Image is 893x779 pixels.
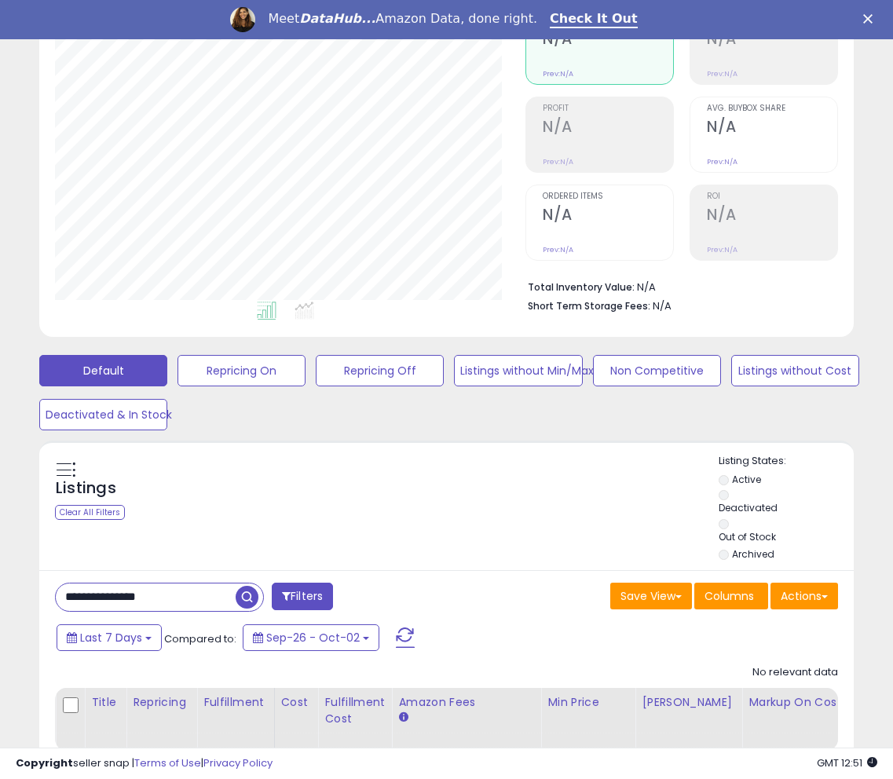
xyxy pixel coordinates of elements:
h2: N/A [707,118,837,139]
span: N/A [653,298,672,313]
div: Title [91,694,119,711]
small: Amazon Fees. [398,711,408,725]
small: Prev: N/A [707,157,737,166]
div: Close [863,14,879,24]
button: Columns [694,583,768,609]
span: Ordered Items [543,192,673,201]
div: [PERSON_NAME] [642,694,735,711]
span: ROI [707,192,837,201]
small: Prev: N/A [543,69,573,79]
i: DataHub... [299,11,375,26]
div: Min Price [547,694,628,711]
div: Amazon Fees [398,694,534,711]
button: Default [39,355,167,386]
div: Meet Amazon Data, done right. [268,11,537,27]
h5: Listings [56,477,116,499]
div: Markup on Cost [748,694,884,711]
span: Profit [543,104,673,113]
a: Terms of Use [134,755,201,770]
div: Cost [281,694,312,711]
button: Sep-26 - Oct-02 [243,624,379,651]
small: Prev: N/A [707,245,737,254]
img: Profile image for Georgie [230,7,255,32]
button: Listings without Cost [731,355,859,386]
strong: Copyright [16,755,73,770]
span: Avg. Buybox Share [707,104,837,113]
p: Listing States: [719,454,854,469]
b: Total Inventory Value: [528,280,635,294]
h2: N/A [543,30,673,51]
span: 2025-10-10 12:51 GMT [817,755,877,770]
button: Actions [770,583,838,609]
button: Non Competitive [593,355,721,386]
a: Privacy Policy [203,755,273,770]
span: Sep-26 - Oct-02 [266,630,360,646]
button: Repricing On [178,355,306,386]
button: Listings without Min/Max [454,355,582,386]
h2: N/A [707,206,837,227]
div: No relevant data [752,665,838,680]
div: seller snap | | [16,756,273,771]
label: Deactivated [719,501,778,514]
small: Prev: N/A [707,69,737,79]
small: Prev: N/A [543,157,573,166]
div: Fulfillment Cost [324,694,385,727]
a: Check It Out [550,11,638,28]
label: Active [732,473,761,486]
li: N/A [528,276,826,295]
button: Filters [272,583,333,610]
button: Last 7 Days [57,624,162,651]
th: The percentage added to the cost of goods (COGS) that forms the calculator for Min & Max prices. [742,688,891,751]
label: Out of Stock [719,530,776,543]
b: Short Term Storage Fees: [528,299,650,313]
span: Columns [705,588,754,604]
h2: N/A [543,118,673,139]
h2: N/A [707,30,837,51]
label: Archived [732,547,774,561]
button: Repricing Off [316,355,444,386]
div: Fulfillment [203,694,267,711]
small: Prev: N/A [543,245,573,254]
span: Compared to: [164,631,236,646]
div: Repricing [133,694,190,711]
div: Clear All Filters [55,505,125,520]
h2: N/A [543,206,673,227]
button: Deactivated & In Stock [39,399,167,430]
span: Last 7 Days [80,630,142,646]
button: Save View [610,583,692,609]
